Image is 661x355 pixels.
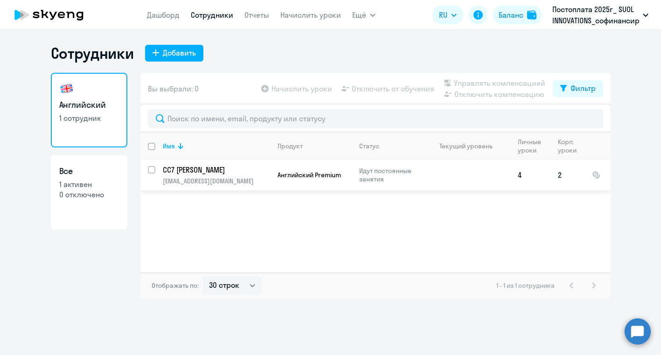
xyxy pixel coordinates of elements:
button: Балансbalance [493,6,542,24]
h3: Английский [59,99,119,111]
div: Статус [359,142,379,150]
p: Постоплата 2025г_ SUOL INNOVATIONS_софинансирование 67/33, ИН14, ООО [552,4,639,26]
div: Добавить [163,47,196,58]
div: Корп. уроки [558,138,584,154]
div: Имя [163,142,175,150]
a: Отчеты [244,10,269,20]
div: Продукт [278,142,351,150]
div: Личные уроки [518,138,550,154]
td: 4 [510,160,550,190]
div: Статус [359,142,423,150]
span: Вы выбрали: 0 [148,83,199,94]
img: balance [527,10,536,20]
a: CC7 [PERSON_NAME] [163,165,270,175]
div: Текущий уровень [431,142,510,150]
a: Все1 активен0 отключено [51,155,127,230]
p: CC7 [PERSON_NAME] [163,165,268,175]
p: 1 сотрудник [59,113,119,123]
span: Английский Premium [278,171,341,179]
button: RU [432,6,463,24]
div: Личные уроки [518,138,544,154]
input: Поиск по имени, email, продукту или статусу [148,109,603,128]
button: Фильтр [553,80,603,97]
a: Начислить уроки [280,10,341,20]
p: 0 отключено [59,189,119,200]
div: Текущий уровень [439,142,493,150]
a: Английский1 сотрудник [51,73,127,147]
p: [EMAIL_ADDRESS][DOMAIN_NAME] [163,177,270,185]
img: english [59,81,74,96]
button: Постоплата 2025г_ SUOL INNOVATIONS_софинансирование 67/33, ИН14, ООО [548,4,653,26]
div: Имя [163,142,270,150]
span: Ещё [352,9,366,21]
a: Сотрудники [191,10,233,20]
span: Отображать по: [152,281,199,290]
div: Продукт [278,142,303,150]
p: 1 активен [59,179,119,189]
button: Ещё [352,6,376,24]
td: 2 [550,160,584,190]
span: RU [439,9,447,21]
span: 1 - 1 из 1 сотрудника [496,281,555,290]
div: Корп. уроки [558,138,578,154]
h1: Сотрудники [51,44,134,63]
div: Фильтр [571,83,596,94]
a: Дашборд [147,10,180,20]
button: Добавить [145,45,203,62]
p: Идут постоянные занятия [359,167,423,183]
div: Баланс [499,9,523,21]
h3: Все [59,165,119,177]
